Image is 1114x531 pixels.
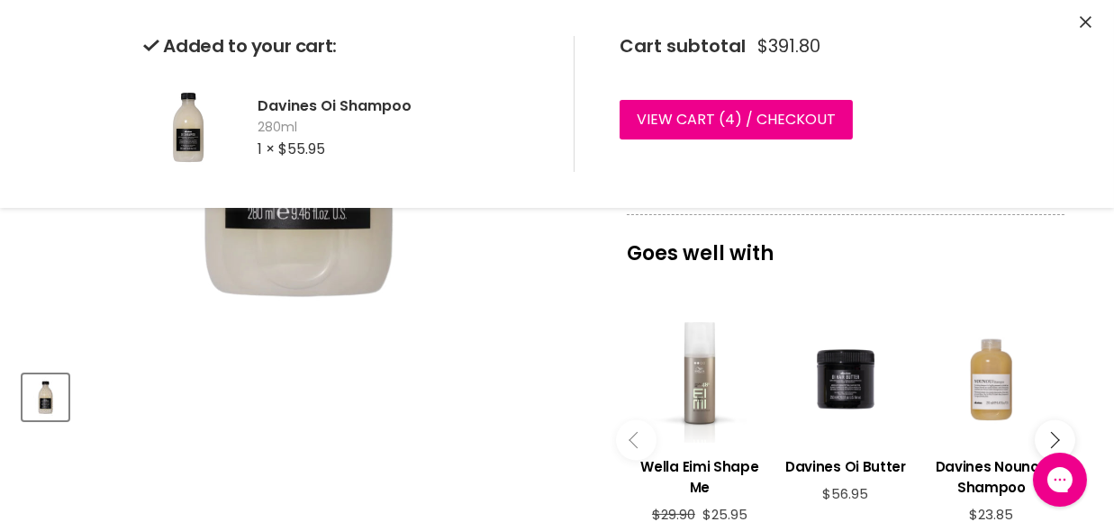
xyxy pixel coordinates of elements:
span: $25.95 [702,505,747,524]
a: View product:Davines Nounou Shampoo [928,443,1055,507]
img: Davines Oi Shampoo [24,376,67,418]
h3: Davines Nounou Shampoo [928,456,1055,498]
span: Cart subtotal [620,33,746,58]
span: $55.95 [279,139,326,159]
span: $56.95 [822,484,868,503]
a: View product:Wella Eimi Shape Me [636,443,764,507]
span: $29.90 [652,505,695,524]
span: $391.80 [757,36,820,57]
span: 4 [725,109,735,130]
h2: Added to your cart: [143,36,545,57]
button: Davines Oi Shampoo [23,374,68,420]
span: 1 × [258,139,276,159]
h3: Wella Eimi Shape Me [636,456,764,498]
a: View cart (4) / Checkout [620,100,853,139]
div: Product thumbnails [20,369,575,420]
span: 280ml [258,119,545,137]
img: Davines Oi Shampoo [143,82,233,172]
span: $23.85 [970,505,1014,524]
p: Goes well with [627,214,1064,274]
a: View product:Davines Oi Butter [782,443,910,486]
h3: Davines Oi Butter [782,456,910,477]
h2: Davines Oi Shampoo [258,96,545,115]
button: Close [1080,13,1091,32]
iframe: Gorgias live chat messenger [1024,446,1096,513]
